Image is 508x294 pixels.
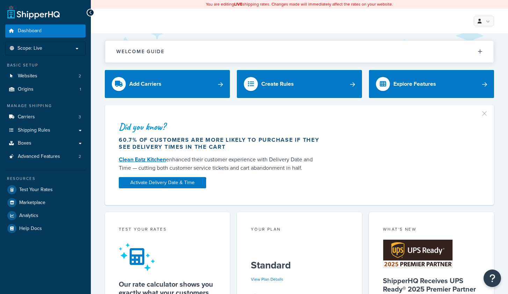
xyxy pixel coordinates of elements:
a: Dashboard [5,24,86,37]
h2: Welcome Guide [116,49,165,54]
a: Clean Eatz Kitchen [119,155,166,163]
div: Explore Features [393,79,436,89]
div: What's New [383,226,480,234]
a: Boxes [5,137,86,150]
div: Basic Setup [5,62,86,68]
a: Test Your Rates [5,183,86,196]
span: Websites [18,73,37,79]
a: Explore Features [369,70,494,98]
a: Websites2 [5,70,86,83]
div: Resources [5,176,86,182]
span: Shipping Rules [18,127,50,133]
span: Help Docs [19,226,42,232]
span: 2 [79,154,81,160]
li: Carriers [5,111,86,124]
div: Add Carriers [129,79,161,89]
a: Analytics [5,209,86,222]
li: Advanced Features [5,150,86,163]
button: Open Resource Center [484,269,501,287]
a: Origins1 [5,83,86,96]
li: Origins [5,83,86,96]
a: Advanced Features2 [5,150,86,163]
div: Did you know? [119,122,321,132]
span: Boxes [18,140,31,146]
a: Carriers3 [5,111,86,124]
a: Shipping Rules [5,124,86,137]
span: Marketplace [19,200,45,206]
div: Your Plan [251,226,348,234]
span: Advanced Features [18,154,60,160]
li: Websites [5,70,86,83]
b: LIVE [234,1,242,7]
span: Dashboard [18,28,42,34]
div: 60.7% of customers are more likely to purchase if they see delivery times in the cart [119,136,321,150]
span: Carriers [18,114,35,120]
a: Add Carriers [105,70,230,98]
span: Scope: Live [17,45,42,51]
div: Create Rules [261,79,294,89]
a: Activate Delivery Date & Time [119,177,206,188]
div: enhanced their customer experience with Delivery Date and Time — cutting both customer service ti... [119,155,321,172]
span: 2 [79,73,81,79]
button: Welcome Guide [105,41,494,63]
span: Analytics [19,213,38,219]
a: Help Docs [5,222,86,235]
div: Manage Shipping [5,103,86,109]
div: Test your rates [119,226,216,234]
h5: Standard [251,260,348,271]
span: 3 [79,114,81,120]
span: Origins [18,86,34,92]
a: Marketplace [5,196,86,209]
span: 1 [80,86,81,92]
a: View Plan Details [251,276,283,282]
a: Create Rules [237,70,362,98]
span: Test Your Rates [19,187,53,193]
